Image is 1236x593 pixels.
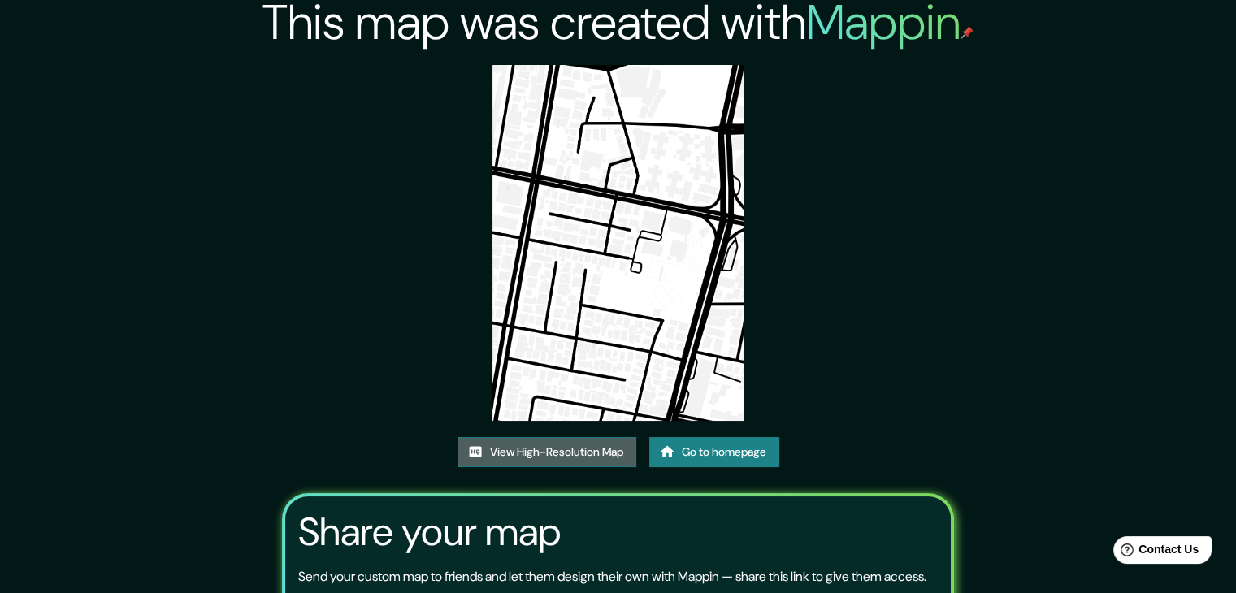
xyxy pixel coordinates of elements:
h3: Share your map [298,509,561,555]
img: mappin-pin [961,26,974,39]
a: Go to homepage [649,437,779,467]
a: View High-Resolution Map [458,437,636,467]
p: Send your custom map to friends and let them design their own with Mappin — share this link to gi... [298,567,926,587]
img: created-map [492,65,744,421]
iframe: Help widget launcher [1091,530,1218,575]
